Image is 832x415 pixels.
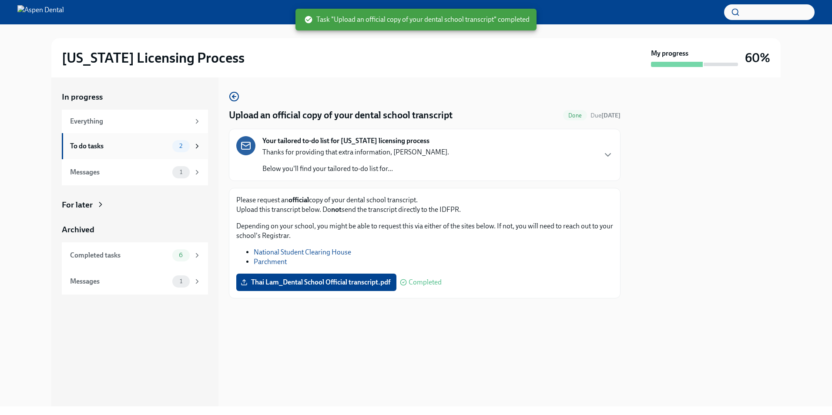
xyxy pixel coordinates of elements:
[262,147,449,157] p: Thanks for providing that extra information, [PERSON_NAME].
[174,143,188,149] span: 2
[601,112,621,119] strong: [DATE]
[62,49,245,67] h2: [US_STATE] Licensing Process
[62,242,208,268] a: Completed tasks6
[174,169,188,175] span: 1
[590,112,621,119] span: Due
[62,159,208,185] a: Messages1
[563,112,587,119] span: Done
[745,50,770,66] h3: 60%
[62,199,93,211] div: For later
[242,278,390,287] span: Thai Lam_Dental School Official transcript.pdf
[331,205,342,214] strong: not
[262,136,429,146] strong: Your tailored to-do list for [US_STATE] licensing process
[62,110,208,133] a: Everything
[236,195,613,214] p: Please request an copy of your dental school transcript. Upload this transcript below. Do send th...
[254,258,287,266] a: Parchment
[70,167,169,177] div: Messages
[17,5,64,19] img: Aspen Dental
[229,109,453,122] h4: Upload an official copy of your dental school transcript
[409,279,442,286] span: Completed
[289,196,309,204] strong: official
[62,268,208,295] a: Messages1
[254,248,351,256] a: National Student Clearing House
[174,252,188,258] span: 6
[651,49,688,58] strong: My progress
[174,278,188,284] span: 1
[70,117,190,126] div: Everything
[62,133,208,159] a: To do tasks2
[70,251,169,260] div: Completed tasks
[236,274,396,291] label: Thai Lam_Dental School Official transcript.pdf
[236,221,613,241] p: Depending on your school, you might be able to request this via either of the sites below. If not...
[304,15,530,24] span: Task "Upload an official copy of your dental school transcript" completed
[262,164,449,174] p: Below you'll find your tailored to-do list for...
[590,111,621,120] span: October 30th, 2025 10:00
[70,277,169,286] div: Messages
[62,199,208,211] a: For later
[62,224,208,235] a: Archived
[70,141,169,151] div: To do tasks
[62,91,208,103] a: In progress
